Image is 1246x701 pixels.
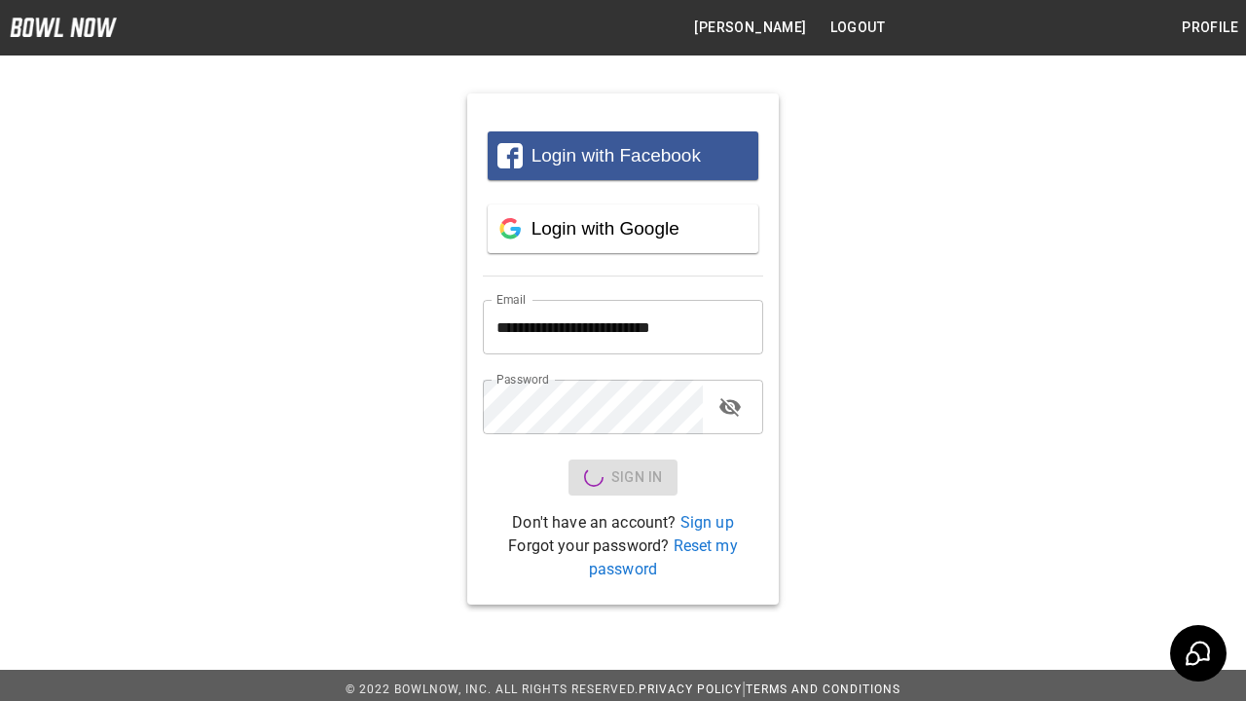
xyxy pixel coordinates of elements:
[823,10,893,46] button: Logout
[746,683,900,696] a: Terms and Conditions
[531,218,679,239] span: Login with Google
[639,683,742,696] a: Privacy Policy
[488,204,758,253] button: Login with Google
[589,536,738,578] a: Reset my password
[488,131,758,180] button: Login with Facebook
[1174,10,1246,46] button: Profile
[680,513,734,532] a: Sign up
[10,18,117,37] img: logo
[483,511,763,535] p: Don't have an account?
[711,387,750,426] button: toggle password visibility
[531,145,701,166] span: Login with Facebook
[346,683,639,696] span: © 2022 BowlNow, Inc. All Rights Reserved.
[686,10,814,46] button: [PERSON_NAME]
[483,535,763,581] p: Forgot your password?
